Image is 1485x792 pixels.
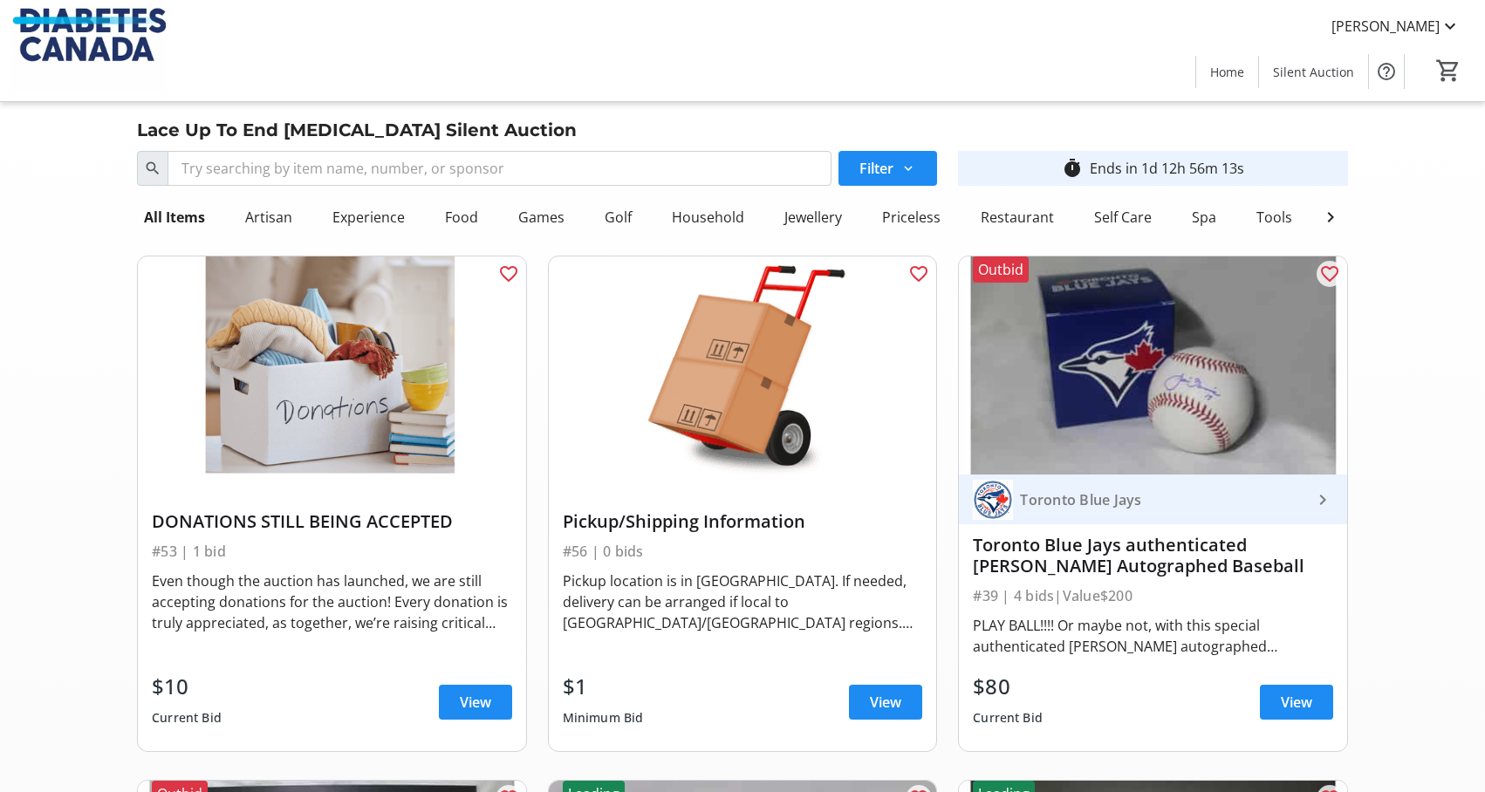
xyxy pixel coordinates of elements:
mat-icon: favorite_outline [1319,263,1340,284]
div: Priceless [875,200,948,235]
div: Pickup location is in [GEOGRAPHIC_DATA]. If needed, delivery can be arranged if local to [GEOGRAP... [563,570,923,633]
img: Pickup/Shipping Information [549,256,937,475]
div: Toronto Blue Jays [1013,491,1312,509]
div: Food [438,200,485,235]
span: View [870,692,901,713]
button: Help [1369,54,1404,89]
span: Filter [859,158,893,179]
div: Spa [1185,200,1223,235]
div: Golf [598,200,639,235]
div: Artisan [238,200,299,235]
div: Lace Up To End [MEDICAL_DATA] Silent Auction [127,116,587,144]
div: Self Care [1087,200,1159,235]
a: Silent Auction [1259,56,1368,88]
a: View [1260,685,1333,720]
a: View [849,685,922,720]
img: Diabetes Canada's Logo [10,7,166,94]
div: Toronto Blue Jays authenticated [PERSON_NAME] Autographed Baseball [973,535,1333,577]
button: [PERSON_NAME] [1317,12,1475,40]
div: Pickup/Shipping Information [563,511,923,532]
img: Toronto Blue Jays authenticated Jose Berrios Autographed Baseball [959,256,1347,475]
button: Filter [838,151,937,186]
div: Restaurant [974,200,1061,235]
div: PLAY BALL!!!! Or maybe not, with this special authenticated [PERSON_NAME] autographed baseball!!!... [973,615,1333,657]
div: Experience [325,200,412,235]
mat-icon: favorite_outline [498,263,519,284]
img: Toronto Blue Jays [973,480,1013,520]
div: $10 [152,671,222,702]
button: Cart [1433,55,1464,86]
div: Jewellery [777,200,849,235]
div: Current Bid [973,702,1043,734]
div: Ends in 1d 12h 56m 13s [1090,158,1244,179]
div: #39 | 4 bids | Value $200 [973,584,1333,608]
div: Minimum Bid [563,702,644,734]
mat-icon: keyboard_arrow_right [1312,489,1333,510]
div: Current Bid [152,702,222,734]
div: $1 [563,671,644,702]
span: Home [1210,63,1244,81]
a: Home [1196,56,1258,88]
span: View [460,692,491,713]
span: View [1281,692,1312,713]
img: DONATIONS STILL BEING ACCEPTED [138,256,526,475]
mat-icon: favorite_outline [908,263,929,284]
a: Toronto Blue JaysToronto Blue Jays [959,475,1347,524]
div: Household [665,200,751,235]
div: DONATIONS STILL BEING ACCEPTED [152,511,512,532]
div: Outbid [973,256,1029,283]
div: #56 | 0 bids [563,539,923,563]
input: Try searching by item name, number, or sponsor [168,151,831,186]
span: Silent Auction [1273,63,1354,81]
div: Even though the auction has launched, we are still accepting donations for the auction! Every don... [152,570,512,633]
div: All Items [137,200,212,235]
mat-icon: timer_outline [1062,158,1083,179]
span: [PERSON_NAME] [1331,16,1440,37]
a: View [439,685,512,720]
div: Games [511,200,571,235]
div: #53 | 1 bid [152,539,512,563]
div: $80 [973,671,1043,702]
div: Tools [1249,200,1299,235]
